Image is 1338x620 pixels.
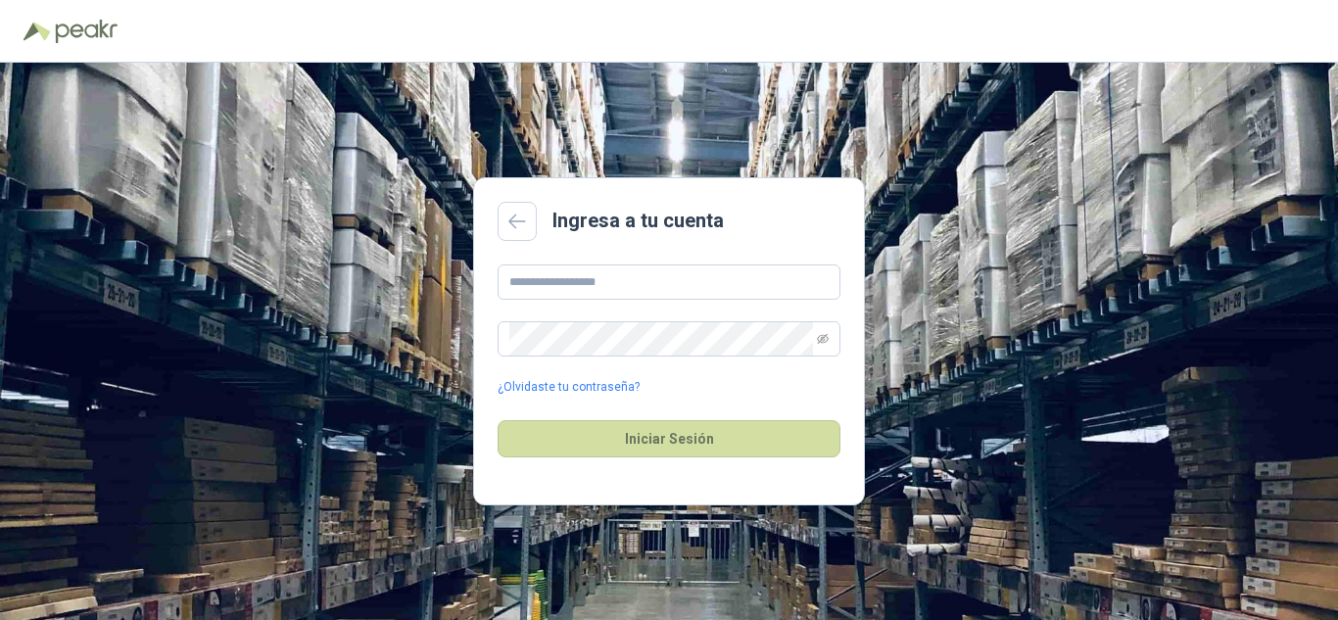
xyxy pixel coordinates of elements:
a: ¿Olvidaste tu contraseña? [498,378,640,397]
span: eye-invisible [817,333,829,345]
h2: Ingresa a tu cuenta [552,206,724,236]
button: Iniciar Sesión [498,420,840,457]
img: Peakr [55,20,118,43]
img: Logo [24,22,51,41]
